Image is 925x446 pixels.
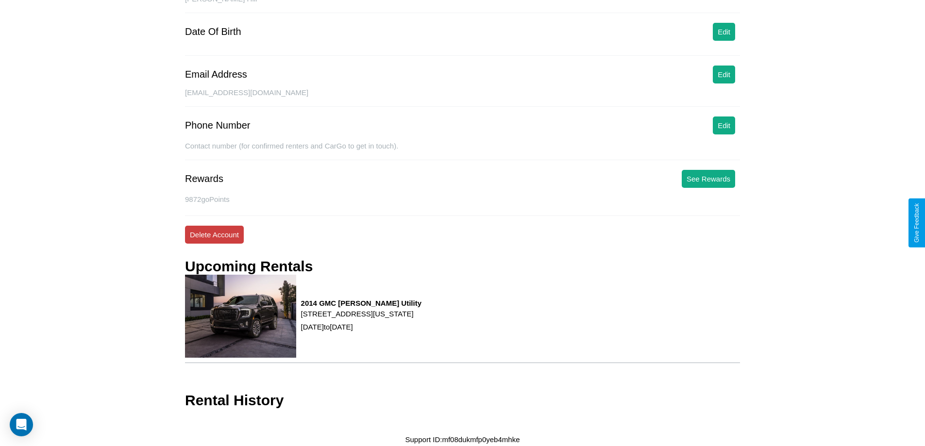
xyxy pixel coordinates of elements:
div: Rewards [185,173,223,184]
p: [DATE] to [DATE] [301,320,421,333]
button: See Rewards [682,170,735,188]
div: Email Address [185,69,247,80]
div: Open Intercom Messenger [10,413,33,436]
h3: Upcoming Rentals [185,258,313,275]
button: Edit [713,116,735,134]
div: Phone Number [185,120,251,131]
p: [STREET_ADDRESS][US_STATE] [301,307,421,320]
div: Give Feedback [913,203,920,243]
button: Delete Account [185,226,244,244]
button: Edit [713,23,735,41]
h3: Rental History [185,392,284,409]
img: rental [185,275,296,358]
h3: 2014 GMC [PERSON_NAME] Utility [301,299,421,307]
p: 9872 goPoints [185,193,740,206]
div: Date Of Birth [185,26,241,37]
div: [EMAIL_ADDRESS][DOMAIN_NAME] [185,88,740,107]
p: Support ID: mf08dukmfp0yeb4mhke [405,433,520,446]
button: Edit [713,66,735,83]
div: Contact number (for confirmed renters and CarGo to get in touch). [185,142,740,160]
